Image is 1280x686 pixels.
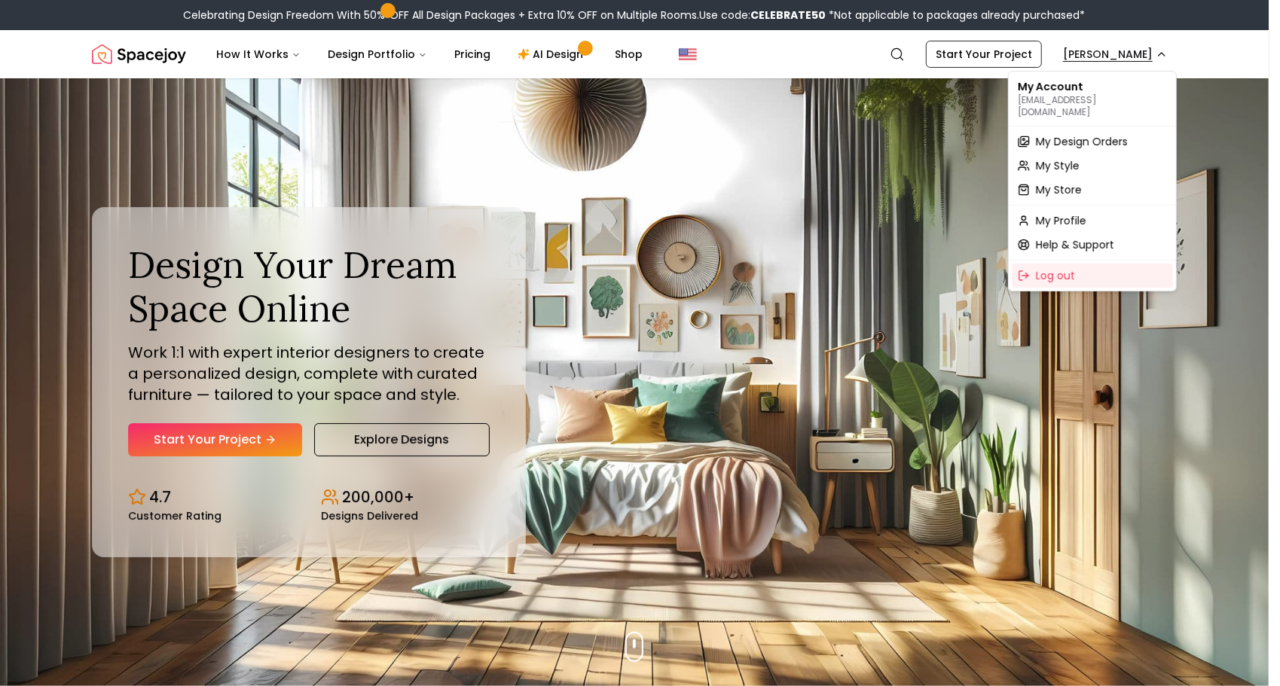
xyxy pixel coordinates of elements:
[1036,182,1082,197] span: My Store
[1036,158,1080,173] span: My Style
[1018,94,1167,118] p: [EMAIL_ADDRESS][DOMAIN_NAME]
[1012,178,1173,202] a: My Store
[1012,130,1173,154] a: My Design Orders
[1012,233,1173,257] a: Help & Support
[1036,213,1086,228] span: My Profile
[1036,237,1114,252] span: Help & Support
[1036,134,1128,149] span: My Design Orders
[1008,71,1177,291] div: [PERSON_NAME]
[1012,209,1173,233] a: My Profile
[1012,154,1173,178] a: My Style
[1012,75,1173,123] div: My Account
[1036,268,1075,283] span: Log out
